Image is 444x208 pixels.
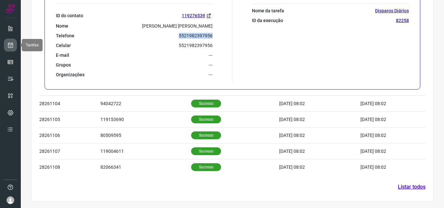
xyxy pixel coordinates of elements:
p: Celular [56,43,71,48]
p: ID do contato [56,13,83,18]
img: Logo [6,4,15,14]
td: [DATE] 08:02 [279,143,360,159]
td: 119004611 [100,143,191,159]
a: Listar todos [398,183,425,191]
td: 80509595 [100,128,191,143]
td: 28261106 [39,128,100,143]
p: Nome [56,23,68,29]
td: [DATE] 08:02 [360,96,406,112]
td: [DATE] 08:02 [360,159,406,175]
p: Sucesso [191,163,221,171]
p: Grupos [56,62,71,68]
p: ID da execução [252,18,283,23]
p: E-mail [56,52,69,58]
td: [DATE] 08:02 [279,159,360,175]
img: avatar-user-boy.jpg [7,196,14,204]
td: 28261107 [39,143,100,159]
td: 28261105 [39,112,100,128]
span: Tarefas [26,43,39,47]
p: --- [209,62,213,68]
p: 5521982397956 [179,43,213,48]
td: 28261108 [39,159,100,175]
p: Sucesso [191,147,221,155]
td: 82066341 [100,159,191,175]
p: 82258 [396,18,409,23]
td: [DATE] 08:02 [360,112,406,128]
p: Telefone [56,33,74,39]
p: Nome da tarefa [252,8,284,14]
p: Sucesso [191,116,221,123]
td: [DATE] 08:02 [279,96,360,112]
td: [DATE] 08:02 [279,112,360,128]
td: [DATE] 08:02 [360,143,406,159]
p: --- [209,72,213,78]
p: [PERSON_NAME] [PERSON_NAME] [142,23,213,29]
a: 119276539 [182,12,213,19]
p: Disparos Diários [375,8,409,14]
p: Sucesso [191,131,221,139]
td: [DATE] 08:02 [360,128,406,143]
td: [DATE] 08:02 [279,128,360,143]
p: Sucesso [191,100,221,107]
p: --- [209,52,213,58]
p: 5521982397956 [179,33,213,39]
td: 94042722 [100,96,191,112]
td: 119153690 [100,112,191,128]
td: 28261104 [39,96,100,112]
p: Organizações [56,72,85,78]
